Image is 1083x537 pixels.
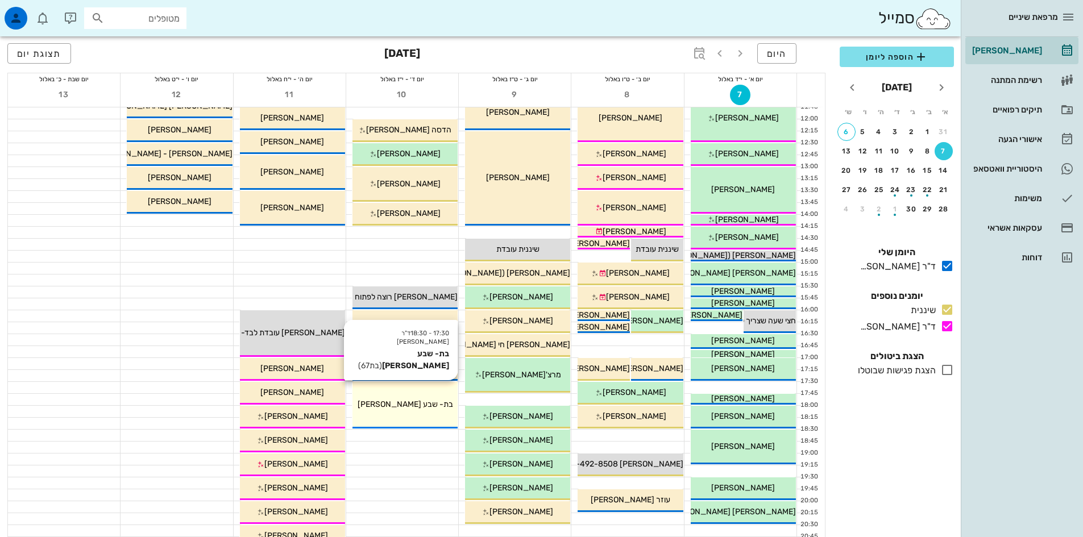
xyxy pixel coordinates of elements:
a: [PERSON_NAME] [965,37,1078,64]
span: 8 [617,90,638,99]
button: 5 [854,123,872,141]
span: [PERSON_NAME] [566,364,630,373]
div: 25 [870,186,888,194]
div: 10 [886,147,904,155]
div: 13:00 [797,162,820,172]
span: [PERSON_NAME] [260,388,324,397]
button: 25 [870,181,888,199]
div: 4 [837,205,856,213]
span: [PERSON_NAME] [603,227,666,236]
div: 20:15 [797,508,820,518]
span: [PERSON_NAME] [377,179,441,189]
button: 14 [935,161,953,180]
div: 17 [886,166,904,174]
span: [PERSON_NAME] [489,411,553,421]
div: 30 [902,205,920,213]
div: 13:15 [797,174,820,184]
span: [PERSON_NAME] רוצה לפתוח משמרת [327,292,458,302]
div: 14 [935,166,953,174]
button: 11 [279,85,300,105]
div: יום ו׳ - י״ט באלול [121,73,233,85]
span: [PERSON_NAME] [489,316,553,326]
span: [PERSON_NAME] חי [PERSON_NAME] [433,340,570,349]
span: [PERSON_NAME] [486,107,550,117]
div: 12:00 [797,114,820,124]
button: 31 [935,123,953,141]
span: [PERSON_NAME] 058-492-8508 [561,459,683,469]
div: 19 [854,166,872,174]
h4: היומן שלי [840,245,954,259]
span: שיננית עובדת [636,244,679,254]
div: 27 [837,186,856,194]
div: 17:15 [797,365,820,374]
span: [PERSON_NAME] [489,435,553,445]
button: 13 [837,142,856,160]
div: הצגת פגישות שבוטלו [853,364,936,377]
span: [PERSON_NAME] [566,239,630,248]
div: [PERSON_NAME] [970,46,1042,55]
span: 9 [505,90,525,99]
span: [PERSON_NAME] עובדת לבד- אין סייעת! רק בדיקות [174,328,345,338]
span: [PERSON_NAME] [711,298,775,308]
span: [PERSON_NAME] [260,137,324,147]
button: 21 [935,181,953,199]
span: [PERSON_NAME] - [PERSON_NAME] [98,149,233,159]
button: 9 [902,142,920,160]
span: [PERSON_NAME] [606,292,670,302]
th: ש׳ [841,102,856,122]
div: משימות [970,194,1042,203]
th: א׳ [938,102,953,122]
div: 1 [886,205,904,213]
div: 18:15 [797,413,820,422]
div: 12 [854,147,872,155]
span: [PERSON_NAME] [599,113,662,123]
div: 19:45 [797,484,820,494]
div: 2 [870,205,888,213]
span: תצוגת יום [17,48,61,59]
span: [PERSON_NAME] [264,483,328,493]
button: 2 [870,200,888,218]
th: ב׳ [922,102,936,122]
a: דוחות [965,244,1078,271]
div: יום ג׳ - ט״ז באלול [459,73,571,85]
div: 14:00 [797,210,820,219]
button: תצוגת יום [7,43,71,64]
button: 29 [919,200,937,218]
div: 21 [935,186,953,194]
h3: [DATE] [384,43,420,66]
div: 13 [837,147,856,155]
span: [PERSON_NAME] [264,411,328,421]
div: 14:30 [797,234,820,243]
div: 4 [870,128,888,136]
div: היסטוריית וואטסאפ [970,164,1042,173]
span: [PERSON_NAME] [264,435,328,445]
button: 19 [854,161,872,180]
div: 11 [870,147,888,155]
a: תיקים רפואיים [965,96,1078,123]
span: [PERSON_NAME] [603,203,666,213]
button: 9 [505,85,525,105]
div: ד"ר [PERSON_NAME] [856,320,936,334]
button: 8 [617,85,638,105]
div: 16:45 [797,341,820,351]
a: רשימת המתנה [965,66,1078,94]
th: ו׳ [857,102,872,122]
div: 16:30 [797,329,820,339]
div: 18:00 [797,401,820,410]
span: [PERSON_NAME] [264,507,328,517]
span: [PERSON_NAME] [148,125,211,135]
span: [PERSON_NAME] [711,336,775,345]
span: [PERSON_NAME] [489,459,553,469]
span: [PERSON_NAME] [PERSON_NAME] [667,268,796,278]
button: היום [757,43,796,64]
button: 3 [886,123,904,141]
button: 15 [919,161,937,180]
span: בת- שבע [PERSON_NAME] [358,399,453,409]
button: 28 [935,200,953,218]
span: שיננית עובדת [496,244,540,254]
div: 15:45 [797,293,820,303]
h4: הצגת ביטולים [840,349,954,363]
div: עסקאות אשראי [970,223,1042,232]
span: [PERSON_NAME] [711,411,775,421]
span: [PERSON_NAME] [620,364,683,373]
